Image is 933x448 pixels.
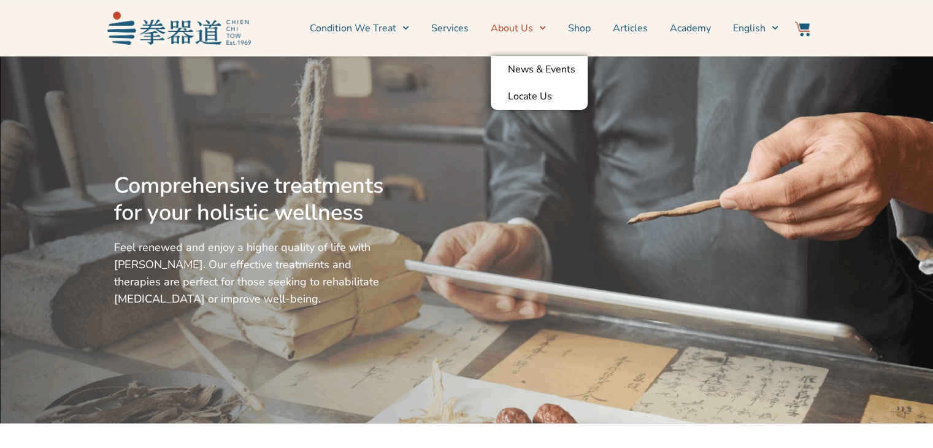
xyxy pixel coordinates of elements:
[114,239,389,307] p: Feel renewed and enjoy a higher quality of life with [PERSON_NAME]. Our effective treatments and ...
[257,13,778,44] nav: Menu
[310,13,409,44] a: Condition We Treat
[733,13,778,44] a: English
[670,13,711,44] a: Academy
[431,13,469,44] a: Services
[733,21,766,36] span: English
[613,13,648,44] a: Articles
[491,56,588,110] ul: About Us
[568,13,591,44] a: Shop
[795,21,810,36] img: Website Icon-03
[491,56,588,83] a: News & Events
[491,13,546,44] a: About Us
[491,83,588,110] a: Locate Us
[114,172,389,226] h2: Comprehensive treatments for your holistic wellness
